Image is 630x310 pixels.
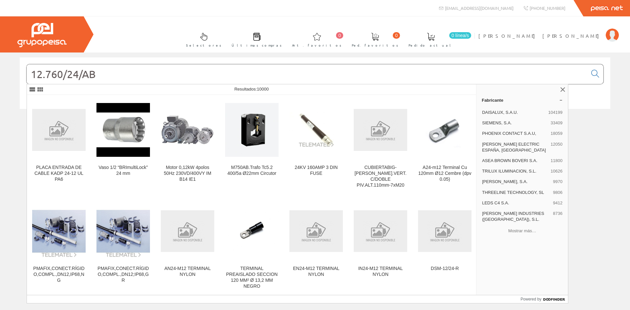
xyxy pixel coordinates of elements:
[521,295,568,303] a: Powered by
[17,23,67,47] img: Grupo Peisa
[20,117,610,123] div: © Grupo Peisa
[352,42,398,49] span: Ped. favoritos
[553,200,562,206] span: 9412
[156,95,220,196] a: Motor 0,12kW 4polos 50Hz 230VD/400VY IM B14 IE1 Motor 0,12kW 4polos 50Hz 230VD/400VY IM B14 IE1
[418,210,472,252] img: DSM-12/24-R
[186,42,221,49] span: Selectores
[27,95,91,196] a: PLACA ENTRADA DE CABLE KADP 24-12 UL PA6 PLACA ENTRADA DE CABLE KADP 24-12 UL PA6
[418,266,472,272] div: DSM-12/24-R
[179,27,225,51] a: Selectores
[27,64,587,84] input: Buscar...
[445,5,514,11] span: [EMAIL_ADDRESS][DOMAIN_NAME]
[478,32,602,39] span: [PERSON_NAME] [PERSON_NAME]
[336,32,343,39] span: 0
[96,266,150,283] div: PMAFIX,CONECT.RÍGIDO,COMPL.,DN12;IP68,GR
[161,115,214,145] img: Motor 0,12kW 4polos 50Hz 230VD/400VY IM B14 IE1
[418,165,472,182] div: A24-m12 Terminal Cu 120mm Ø12 Cembre (dpv 0.05)
[482,211,550,222] span: [PERSON_NAME] INDUSTRIES ([GEOGRAPHIC_DATA]), S.L.
[96,165,150,176] div: Vaso 1/2 “BRImultiLock” 24 mm
[553,211,562,222] span: 8736
[482,200,550,206] span: LEDS C4 S.A.
[225,27,285,51] a: Últimas compras
[225,165,279,176] div: M750AB.Trafo Tc5.2 400/5a Ø22mm Circutor
[257,87,269,92] span: 10000
[482,179,550,185] span: [PERSON_NAME], S.A.
[91,95,155,196] a: Vaso 1/2 “BRImultiLock” 24 mm Vaso 1/2 “BRImultiLock” 24 mm
[402,27,473,51] a: 0 línea/s Pedido actual
[225,266,279,289] div: TERMINAL PREAISLADO SECCION 120 MM² Ø 13,2 MM NEGRO
[482,168,548,174] span: TRILUX ILUMINACION, S.L.
[96,103,150,156] img: Vaso 1/2 “BRImultiLock” 24 mm
[220,95,284,196] a: M750AB.Trafo Tc5.2 400/5a Ø22mm Circutor M750AB.Trafo Tc5.2 400/5a Ø22mm Circutor
[551,168,562,174] span: 10626
[225,103,279,156] img: M750AB.Trafo Tc5.2 400/5a Ø22mm Circutor
[479,225,565,236] button: Mostrar más…
[232,42,282,49] span: Últimas compras
[96,204,150,258] img: PMAFIX,CONECT.RÍGIDO,COMPL.,DN12;IP68,GR
[413,95,477,196] a: A24-m12 Terminal Cu 120mm Ø12 Cembre (dpv 0.05) A24-m12 Terminal Cu 120mm Ø12 Cembre (dpv 0.05)
[482,158,548,164] span: ASEA BROWN BOVERI S.A.
[91,196,155,297] a: PMAFIX,CONECT.RÍGIDO,COMPL.,DN12;IP68,GR PMAFIX,CONECT.RÍGIDO,COMPL.,DN12;IP68,GR
[393,32,400,39] span: 0
[32,109,86,151] img: PLACA ENTRADA DE CABLE KADP 24-12 UL PA6
[482,141,548,153] span: [PERSON_NAME] ELECTRIC ESPAÑA, [GEOGRAPHIC_DATA]
[32,165,86,182] div: PLACA ENTRADA DE CABLE KADP 24-12 UL PA6
[551,158,562,164] span: 11800
[482,120,548,126] span: SIEMENS, S.A.
[551,131,562,136] span: 18059
[284,95,348,196] a: 24KV 160AMP 3 DIN FUSE 24KV 160AMP 3 DIN FUSE
[354,109,407,151] img: CUBIERTABIG-SAL.VERT.C/DOBLE PIV.ALT.110mm-7xM20
[478,27,619,33] a: [PERSON_NAME] [PERSON_NAME]
[354,266,407,278] div: IN24-M12 TERMINAL NYLON
[289,112,343,148] img: 24KV 160AMP 3 DIN FUSE
[521,296,541,302] span: Powered by
[284,196,348,297] a: EN24-M12 TERMINAL NYLON EN24-M12 TERMINAL NYLON
[354,210,407,252] img: IN24-M12 TERMINAL NYLON
[476,95,568,105] a: Fabricante
[220,196,284,297] a: TERMINAL PREAISLADO SECCION 120 MM² Ø 13,2 MM NEGRO TERMINAL PREAISLADO SECCION 120 MM² Ø 13,2 MM...
[161,266,214,278] div: AN24-M12 TERMINAL NYLON
[27,196,91,297] a: PMAFIX,CONECT.RÍGIDO,COMPL.,DN12,IP68,NG PMAFIX,CONECT.RÍGIDO,COMPL.,DN12,IP68,NG
[413,196,477,297] a: DSM-12/24-R DSM-12/24-R
[234,87,269,92] span: Resultados:
[161,165,214,182] div: Motor 0,12kW 4polos 50Hz 230VD/400VY IM B14 IE1
[482,190,550,196] span: THREELINE TECHNOLOGY, SL
[354,165,407,188] div: CUBIERTABIG-[PERSON_NAME].VERT.C/DOBLE PIV.ALT.110mm-7xM20
[553,179,562,185] span: 9970
[548,110,562,115] span: 104199
[289,266,343,278] div: EN24-M12 TERMINAL NYLON
[530,5,565,11] span: [PHONE_NUMBER]
[289,165,343,176] div: 24KV 160AMP 3 DIN FUSE
[161,210,214,252] img: AN24-M12 TERMINAL NYLON
[292,42,342,49] span: Art. favoritos
[553,190,562,196] span: 9806
[289,210,343,252] img: EN24-M12 TERMINAL NYLON
[348,196,412,297] a: IN24-M12 TERMINAL NYLON IN24-M12 TERMINAL NYLON
[449,32,471,39] span: 0 línea/s
[32,204,86,258] img: PMAFIX,CONECT.RÍGIDO,COMPL.,DN12,IP68,NG
[348,95,412,196] a: CUBIERTABIG-SAL.VERT.C/DOBLE PIV.ALT.110mm-7xM20 CUBIERTABIG-[PERSON_NAME].VERT.C/DOBLE PIV.ALT.1...
[225,211,279,251] img: TERMINAL PREAISLADO SECCION 120 MM² Ø 13,2 MM NEGRO
[482,131,548,136] span: PHOENIX CONTACT S.A.U,
[32,266,86,283] div: PMAFIX,CONECT.RÍGIDO,COMPL.,DN12,IP68,NG
[418,110,472,150] img: A24-m12 Terminal Cu 120mm Ø12 Cembre (dpv 0.05)
[551,141,562,153] span: 12050
[551,120,562,126] span: 33409
[409,42,453,49] span: Pedido actual
[482,110,546,115] span: DAISALUX, S.A.U.
[156,196,220,297] a: AN24-M12 TERMINAL NYLON AN24-M12 TERMINAL NYLON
